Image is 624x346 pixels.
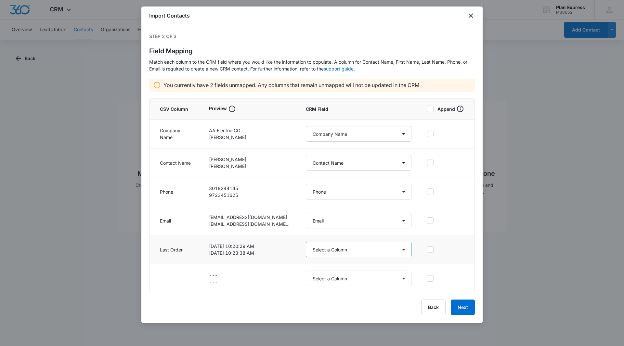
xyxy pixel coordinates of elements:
p: [PERSON_NAME] [209,134,290,141]
p: AA Electric CO [209,127,290,134]
td: Contact Name [149,148,201,177]
button: Back [421,300,446,315]
h1: Field Mapping [149,46,475,56]
td: Last Order [149,235,201,264]
button: close [467,12,475,19]
p: [EMAIL_ADDRESS][DOMAIN_NAME] [209,214,290,221]
span: CSV Column [160,106,193,112]
p: 9723451625 [209,192,290,199]
p: [EMAIL_ADDRESS][DOMAIN_NAME];[EMAIL_ADDRESS][DOMAIN_NAME] [209,221,290,227]
p: [PERSON_NAME] [209,163,290,170]
div: Preview [209,105,290,113]
button: Next [451,300,475,315]
label: Append [427,105,464,113]
p: Match each column to the CRM field where you would like the information to populate. A column for... [149,58,475,72]
p: [DATE] 10:23:38 AM [209,250,290,256]
p: --- [209,278,290,285]
p: [PERSON_NAME] [209,156,290,163]
p: 3019244145 [209,185,290,192]
td: Phone [149,177,201,206]
td: Company Name [149,120,201,148]
p: [DATE] 10:20:29 AM [209,243,290,250]
p: Step 2 of 3 [149,33,475,40]
p: You currently have 2 fields unmapped. Any columns that remain unmapped will not be updated in the... [163,81,419,89]
p: --- [209,272,290,278]
a: support guide [324,66,354,71]
td: Email [149,206,201,235]
h1: Import Contacts [149,12,190,19]
span: CRM Field [306,106,411,112]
